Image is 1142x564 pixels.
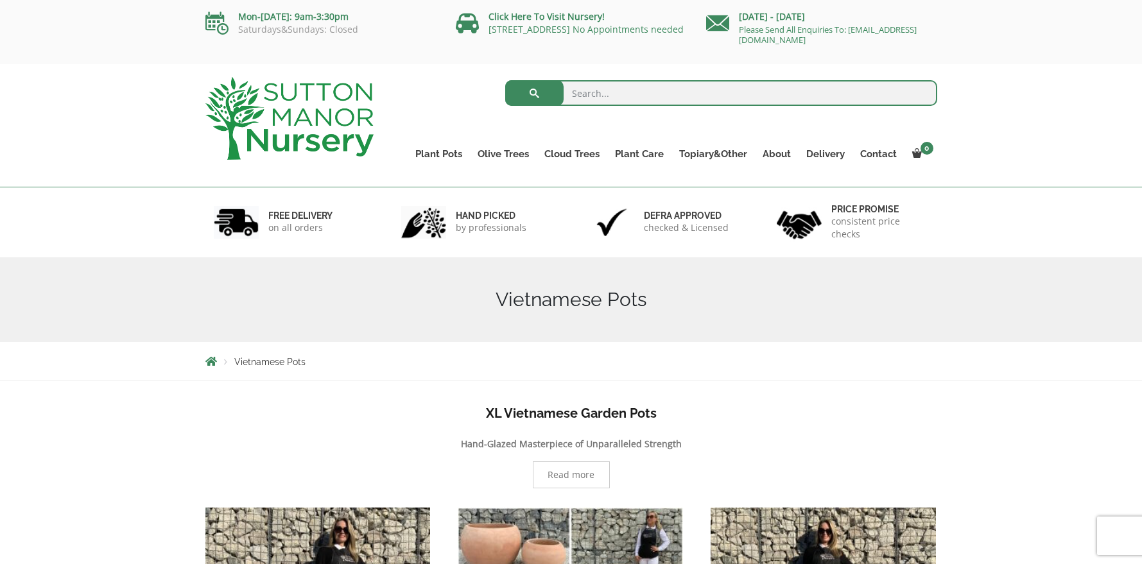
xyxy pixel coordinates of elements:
[589,206,634,239] img: 3.jpg
[401,206,446,239] img: 2.jpg
[505,80,937,106] input: Search...
[904,145,937,163] a: 0
[214,206,259,239] img: 1.jpg
[205,356,937,366] nav: Breadcrumbs
[644,210,729,221] h6: Defra approved
[739,24,917,46] a: Please Send All Enquiries To: [EMAIL_ADDRESS][DOMAIN_NAME]
[852,145,904,163] a: Contact
[489,10,605,22] a: Click Here To Visit Nursery!
[921,142,933,155] span: 0
[755,145,799,163] a: About
[799,145,852,163] a: Delivery
[537,145,607,163] a: Cloud Trees
[205,9,437,24] p: Mon-[DATE]: 9am-3:30pm
[486,406,657,421] b: XL Vietnamese Garden Pots
[489,23,684,35] a: [STREET_ADDRESS] No Appointments needed
[831,203,929,215] h6: Price promise
[456,221,526,234] p: by professionals
[461,438,682,450] b: Hand-Glazed Masterpiece of Unparalleled Strength
[470,145,537,163] a: Olive Trees
[671,145,755,163] a: Topiary&Other
[548,470,594,479] span: Read more
[644,221,729,234] p: checked & Licensed
[777,203,822,242] img: 4.jpg
[706,9,937,24] p: [DATE] - [DATE]
[607,145,671,163] a: Plant Care
[205,288,937,311] h1: Vietnamese Pots
[205,24,437,35] p: Saturdays&Sundays: Closed
[205,77,374,160] img: logo
[408,145,470,163] a: Plant Pots
[268,210,333,221] h6: FREE DELIVERY
[831,215,929,241] p: consistent price checks
[234,357,306,367] span: Vietnamese Pots
[268,221,333,234] p: on all orders
[456,210,526,221] h6: hand picked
